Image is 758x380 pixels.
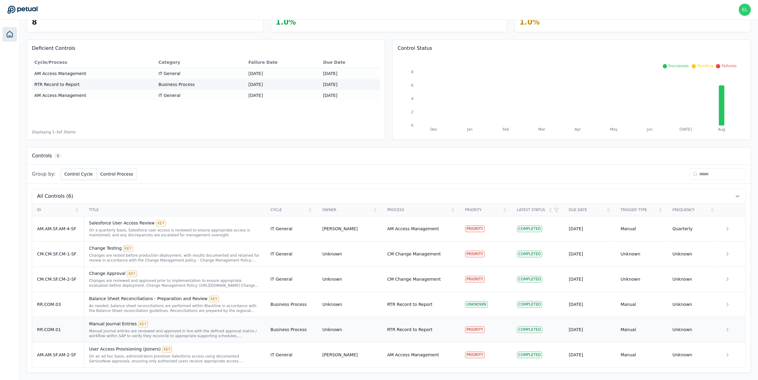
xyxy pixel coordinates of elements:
span: 1.0 % [519,18,540,26]
div: On a quarterly basis, Salesforce user access is reviewed to ensure appropriate access is maintain... [89,228,261,238]
td: Unknown [616,241,668,267]
td: Manual [616,216,668,241]
div: Changes are reviewed and approved prior to implementation to ensure appropriate evaluation before... [89,278,261,288]
div: AM.AM.SF.AM-4-SF [37,226,79,232]
td: [DATE] [321,79,380,90]
td: Business Process [265,317,317,342]
th: Due Date [321,57,380,68]
td: IT General [156,90,246,101]
div: As needed, balance sheet reconciliations are performed within Blackline in accordance with the Ba... [89,303,261,313]
td: [DATE] [246,68,321,79]
tspan: Apr [575,127,581,132]
td: Quarterly [668,216,719,241]
div: ID [37,207,79,212]
div: AM Access Management [387,226,439,232]
div: Completed [517,326,542,333]
th: Failure Date [246,57,321,68]
span: Successes [668,63,688,68]
span: Pending [697,63,713,68]
td: Business Process [265,292,317,317]
h3: Controls [32,152,52,159]
div: Completed [517,225,542,232]
tspan: [DATE] [679,127,692,132]
div: Change Testing [89,245,261,252]
tspan: May [610,127,617,132]
td: RTR Record to Report [32,79,156,90]
tspan: 2 [411,110,413,114]
div: Trigger Type [620,207,663,212]
div: KEY [209,296,219,302]
div: Completed [517,276,542,282]
div: Frequency [672,207,715,212]
div: Manual journal entries are reviewed and approved in line with the defined approval matrix / workf... [89,329,261,338]
td: Business Process [156,79,246,90]
img: eliot+arm@petual.ai [739,4,751,16]
td: IT General [156,68,246,79]
div: Due Date [568,207,611,212]
a: Go to Dashboard [7,5,38,14]
tspan: Mar [538,127,545,132]
td: Unknown [668,317,719,342]
div: Completed [517,251,542,257]
tspan: 0 [411,123,413,128]
tspan: 4 [411,97,413,101]
div: CM.CM.SF.CM-1-SF [37,251,79,257]
div: RR.COM.01 [37,327,79,333]
span: Displaying 1– 3 of 3 items [32,130,76,135]
span: All Controls (6) [37,193,73,200]
div: AM Access Management [387,352,439,358]
div: Manual Journal Entries [89,321,261,327]
td: IT General [265,216,317,241]
div: RR.COM.03 [37,301,79,307]
div: KEY [156,220,166,227]
div: Unknown [322,327,342,333]
span: 6 [54,153,62,159]
div: AM.AM.SF.AM-2-SF [37,352,79,358]
button: Control Cycle [60,168,97,180]
div: PRIORITY [465,351,485,358]
div: CM Change Management [387,276,441,282]
div: [PERSON_NAME] [322,352,357,358]
td: IT General [265,267,317,292]
td: Unknown [668,267,719,292]
div: RTR Record to Report [387,327,432,333]
tspan: 8 [411,70,413,74]
td: IT General [265,342,317,368]
div: Cycle [270,207,312,212]
td: Unknown [668,292,719,317]
div: Salesforce User Access Review [89,220,261,227]
tspan: Aug [718,127,725,132]
td: AM Access Management [32,90,156,101]
div: UNKNOWN [465,301,488,308]
div: [DATE] [568,352,611,358]
tspan: Feb [502,127,509,132]
th: Category [156,57,246,68]
div: Change Approval [89,270,261,277]
span: 8 [32,18,37,26]
tspan: Dec [430,127,437,132]
div: [DATE] [568,276,611,282]
div: Unknown [322,301,342,307]
div: KEY [162,346,172,353]
th: Cycle/Process [32,57,156,68]
div: PRIORITY [465,225,485,232]
div: [DATE] [568,301,611,307]
div: Balance Sheet Reconciliations - Preparation and Review [89,296,261,302]
div: PRIORITY [465,326,485,333]
div: Completed [517,351,542,358]
td: Manual [616,342,668,368]
div: [DATE] [568,327,611,333]
div: On an ad hoc basis, administrators provision Salesforce access using documented ServiceNow approv... [89,354,261,364]
button: All Controls (6) [32,189,745,204]
td: Manual [616,292,668,317]
span: 1.0 % [276,18,296,26]
div: KEY [123,245,133,252]
td: IT General [265,241,317,267]
td: [DATE] [246,90,321,101]
div: [DATE] [568,251,611,257]
h3: Deficient Controls [32,45,380,52]
span: Failures [721,63,736,68]
tspan: 6 [411,83,413,87]
span: Group by: [32,170,56,178]
div: Unknown [322,251,342,257]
